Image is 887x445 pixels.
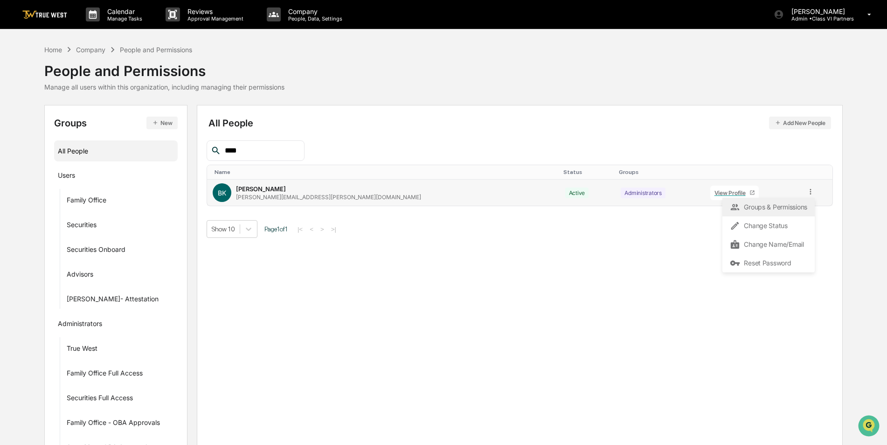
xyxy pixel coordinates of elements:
span: Data Lookup [19,135,59,145]
div: Change Status [730,220,807,231]
div: Family Office - OBA Approvals [67,418,160,430]
div: Securities Onboard [67,245,125,257]
img: 1746055101610-c473b297-6a78-478c-a979-82029cc54cd1 [9,71,26,88]
button: |< [295,225,305,233]
div: People and Permissions [120,46,192,54]
p: Company [281,7,347,15]
div: Advisors [67,270,93,281]
button: >| [328,225,339,233]
button: New [146,117,178,129]
div: [PERSON_NAME] [236,185,286,193]
p: Manage Tasks [100,15,147,22]
div: View Profile [714,189,749,196]
div: Administrators [621,188,665,198]
a: View Profile [710,186,759,200]
div: Administrators [58,320,102,331]
div: [PERSON_NAME][EMAIL_ADDRESS][PERSON_NAME][DOMAIN_NAME] [236,194,421,201]
div: Toggle SortBy [808,169,829,175]
div: Family Office [67,196,106,207]
div: Manage all users within this organization, including managing their permissions [44,83,284,91]
a: 🔎Data Lookup [6,132,62,148]
p: People, Data, Settings [281,15,347,22]
div: Securities Full Access [67,394,133,405]
div: People and Permissions [44,55,284,79]
div: Users [58,171,75,182]
button: < [307,225,316,233]
div: We're available if you need us! [32,81,118,88]
a: 🗄️Attestations [64,114,119,131]
div: Family Office Full Access [67,369,143,380]
p: [PERSON_NAME] [784,7,854,15]
div: 🗄️ [68,118,75,126]
img: logo [22,10,67,19]
span: Pylon [93,158,113,165]
span: Preclearance [19,118,60,127]
button: > [318,225,327,233]
button: Start new chat [159,74,170,85]
p: Reviews [180,7,248,15]
div: Company [76,46,105,54]
p: Admin • Class VI Partners [784,15,854,22]
a: 🖐️Preclearance [6,114,64,131]
div: All People [58,143,174,159]
p: Approval Management [180,15,248,22]
span: Attestations [77,118,116,127]
div: Change Name/Email [730,239,807,250]
div: Reset Password [730,257,807,269]
div: [PERSON_NAME]- Attestation [67,295,159,306]
div: 🖐️ [9,118,17,126]
div: Active [565,188,589,198]
div: Groups [54,117,178,129]
div: True West [67,344,97,355]
span: Page 1 of 1 [264,225,288,233]
p: Calendar [100,7,147,15]
div: Start new chat [32,71,153,81]
div: Groups & Permissions [730,202,807,213]
div: Securities [67,221,97,232]
button: Add New People [769,117,831,129]
div: Toggle SortBy [215,169,556,175]
div: Toggle SortBy [708,169,797,175]
span: BK [218,189,226,197]
div: Toggle SortBy [619,169,701,175]
div: 🔎 [9,136,17,144]
a: Powered byPylon [66,158,113,165]
div: All People [208,117,831,129]
div: Toggle SortBy [563,169,612,175]
div: Home [44,46,62,54]
p: How can we help? [9,20,170,35]
iframe: Open customer support [857,414,882,439]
